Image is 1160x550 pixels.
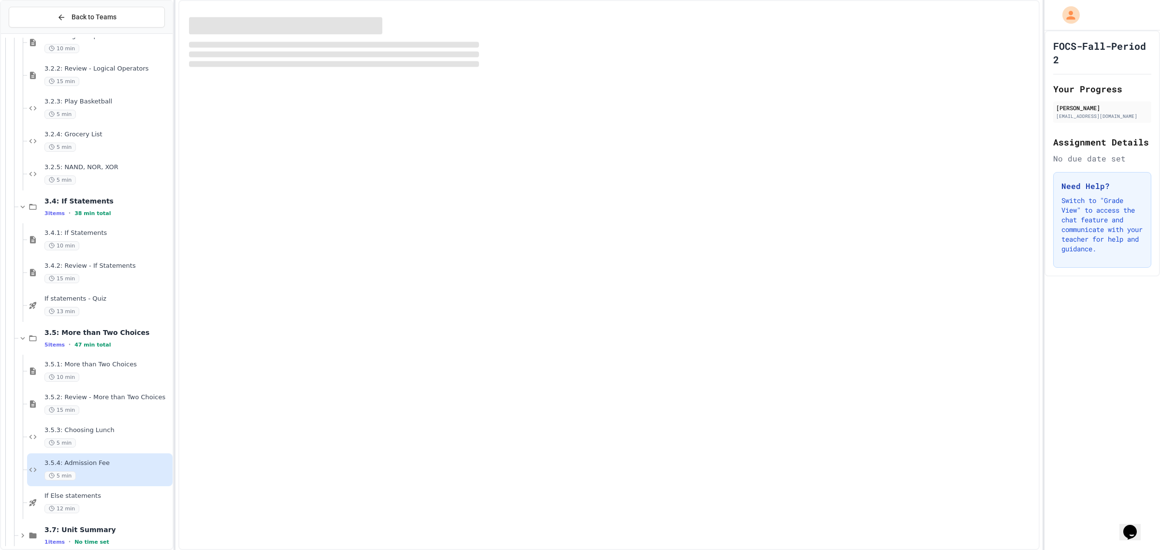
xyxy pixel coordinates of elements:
[1061,196,1143,254] p: Switch to "Grade View" to access the chat feature and communicate with your teacher for help and ...
[44,44,79,53] span: 10 min
[44,492,171,500] span: If Else statements
[44,328,171,337] span: 3.5: More than Two Choices
[44,241,79,250] span: 10 min
[9,7,165,28] button: Back to Teams
[44,426,171,434] span: 3.5.3: Choosing Lunch
[1061,180,1143,192] h3: Need Help?
[44,262,171,270] span: 3.4.2: Review - If Statements
[44,342,65,348] span: 5 items
[74,342,111,348] span: 47 min total
[44,130,171,139] span: 3.2.4: Grocery List
[69,538,71,546] span: •
[44,163,171,172] span: 3.2.5: NAND, NOR, XOR
[74,210,111,217] span: 38 min total
[1053,39,1151,66] h1: FOCS-Fall-Period 2
[44,471,76,480] span: 5 min
[44,197,171,205] span: 3.4: If Statements
[44,229,171,237] span: 3.4.1: If Statements
[44,77,79,86] span: 15 min
[44,295,171,303] span: If statements - Quiz
[1052,4,1082,26] div: My Account
[1053,153,1151,164] div: No due date set
[69,341,71,348] span: •
[44,361,171,369] span: 3.5.1: More than Two Choices
[44,110,76,119] span: 5 min
[44,210,65,217] span: 3 items
[44,525,171,534] span: 3.7: Unit Summary
[1056,103,1148,112] div: [PERSON_NAME]
[1119,511,1150,540] iframe: chat widget
[44,307,79,316] span: 13 min
[44,459,171,467] span: 3.5.4: Admission Fee
[44,504,79,513] span: 12 min
[72,12,116,22] span: Back to Teams
[44,143,76,152] span: 5 min
[44,98,171,106] span: 3.2.3: Play Basketball
[44,274,79,283] span: 15 min
[74,539,109,545] span: No time set
[44,393,171,402] span: 3.5.2: Review - More than Two Choices
[69,209,71,217] span: •
[44,65,171,73] span: 3.2.2: Review - Logical Operators
[44,539,65,545] span: 1 items
[44,175,76,185] span: 5 min
[44,373,79,382] span: 10 min
[44,438,76,448] span: 5 min
[1056,113,1148,120] div: [EMAIL_ADDRESS][DOMAIN_NAME]
[1053,135,1151,149] h2: Assignment Details
[1053,82,1151,96] h2: Your Progress
[44,405,79,415] span: 15 min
